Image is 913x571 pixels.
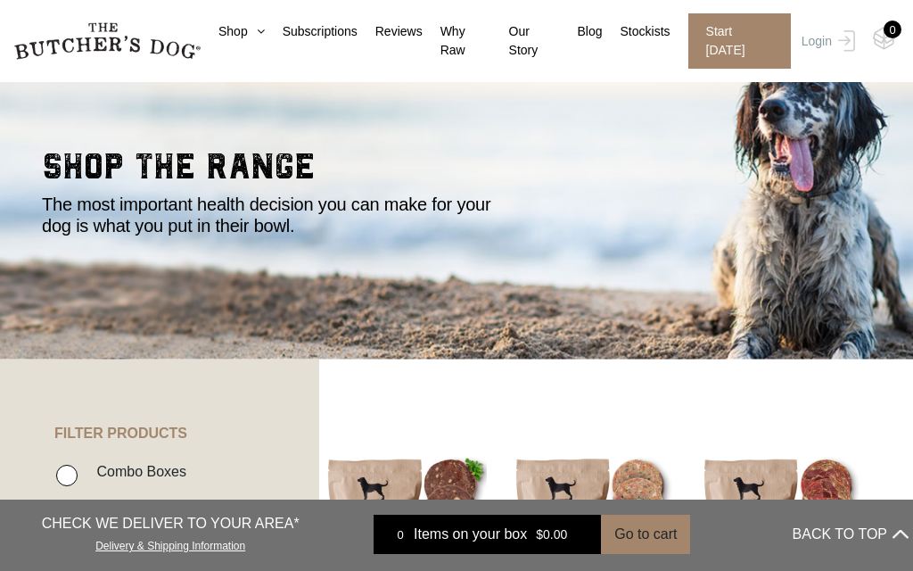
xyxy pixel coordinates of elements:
bdi: 0.00 [536,527,567,542]
a: Blog [560,22,603,41]
span: Items on your box [414,524,527,545]
label: Raw Meals [87,495,169,519]
p: The most important health decision you can make for your dog is what you put in their bowl. [42,194,514,236]
a: Stockists [603,22,670,41]
div: 0 [884,21,901,38]
span: $ [536,527,543,542]
a: Start [DATE] [670,13,797,69]
a: Login [797,13,855,69]
a: Delivery & Shipping Information [95,535,245,552]
a: Subscriptions [265,22,358,41]
img: TBD_Cart-Empty.png [873,27,895,50]
div: 0 [387,525,414,543]
a: Our Story [491,22,560,60]
button: Go to cart [601,515,690,554]
a: Shop [201,22,265,41]
a: Reviews [358,22,423,41]
h2: shop the range [42,149,871,194]
span: Start [DATE] [688,13,791,69]
button: BACK TO TOP [793,513,909,556]
p: CHECK WE DELIVER TO YOUR AREA* [42,513,300,534]
label: Combo Boxes [87,459,186,484]
a: Why Raw [423,22,491,60]
a: 0 Items on your box $0.00 [374,515,601,554]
